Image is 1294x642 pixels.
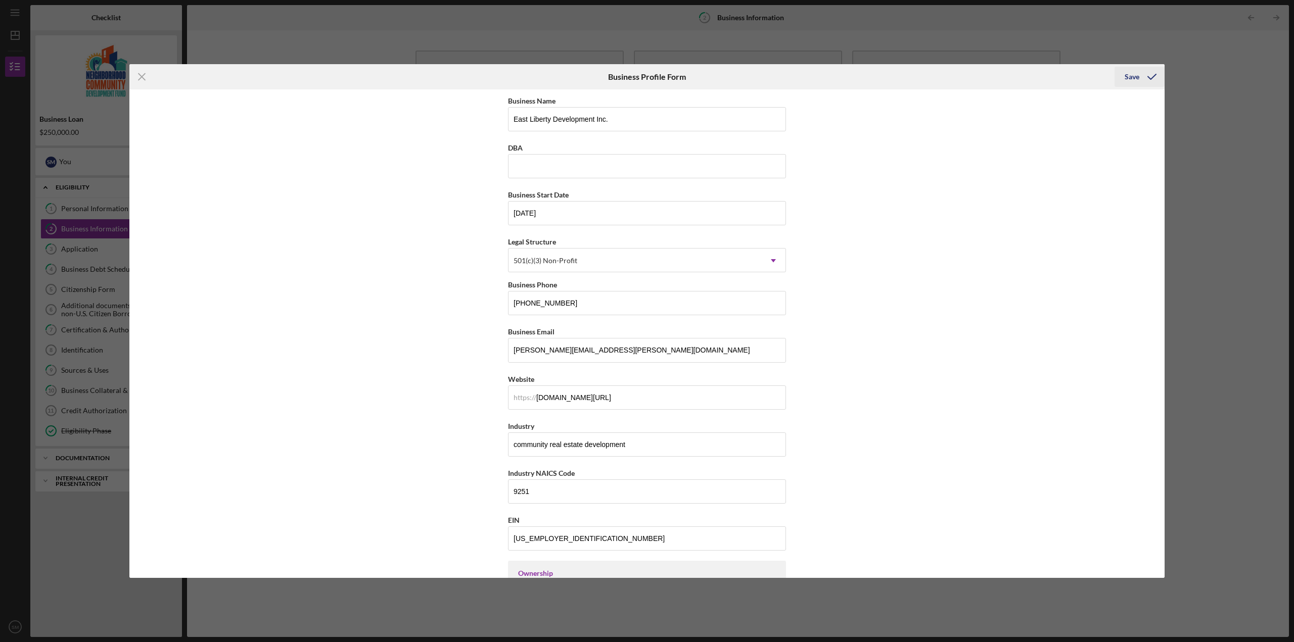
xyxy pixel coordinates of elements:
label: Business Start Date [508,190,569,199]
label: Industry [508,422,534,430]
label: Industry NAICS Code [508,469,575,477]
label: Website [508,375,534,383]
div: Ownership [518,569,776,577]
label: Business Name [508,96,556,105]
label: Business Phone [508,280,557,289]
button: Save [1115,67,1165,87]
label: EIN [508,516,520,524]
div: 501(c)(3) Non-Profit [514,257,577,265]
h6: Business Profile Form [608,72,686,81]
label: Business Email [508,327,554,336]
label: DBA [508,143,523,152]
div: https:// [514,393,536,402]
div: Save [1125,67,1139,87]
